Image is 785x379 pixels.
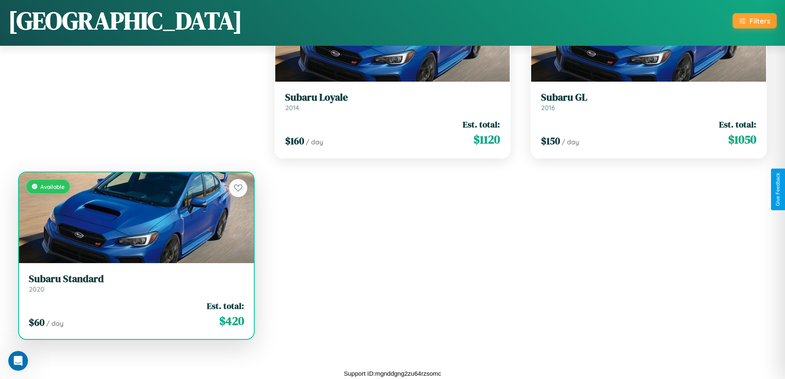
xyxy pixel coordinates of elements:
[285,92,500,112] a: Subaru Loyale2014
[562,138,579,146] span: / day
[728,131,756,148] span: $ 1050
[285,104,299,112] span: 2014
[306,138,323,146] span: / day
[29,273,244,293] a: Subaru Standard2020
[285,134,304,148] span: $ 160
[219,313,244,329] span: $ 420
[733,13,777,28] button: Filters
[29,273,244,285] h3: Subaru Standard
[8,351,28,371] iframe: Intercom live chat
[473,131,500,148] span: $ 1120
[750,16,770,25] div: Filters
[541,134,560,148] span: $ 150
[541,104,555,112] span: 2016
[719,118,756,130] span: Est. total:
[541,92,756,104] h3: Subaru GL
[775,173,781,206] div: Give Feedback
[29,285,45,293] span: 2020
[541,92,756,112] a: Subaru GL2016
[46,319,63,327] span: / day
[463,118,500,130] span: Est. total:
[207,300,244,312] span: Est. total:
[29,315,45,329] span: $ 60
[40,183,65,190] span: Available
[344,368,441,379] p: Support ID: mgnddgng2zu64rzsomc
[285,92,500,104] h3: Subaru Loyale
[8,4,242,38] h1: [GEOGRAPHIC_DATA]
